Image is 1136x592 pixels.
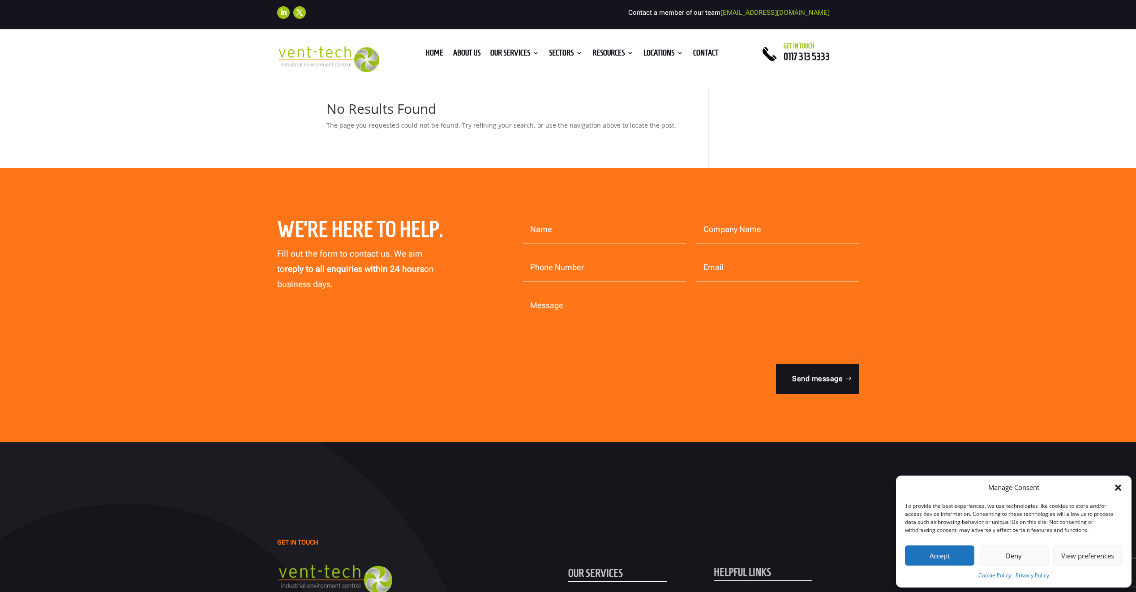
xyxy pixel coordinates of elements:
a: 0117 313 5333 [784,51,830,62]
input: Company Name [696,216,859,244]
a: Privacy Policy [1016,570,1049,581]
button: Deny [979,545,1048,566]
span: HELPFUL LINKS [714,566,771,578]
a: About us [453,50,480,60]
a: Sectors [549,50,583,60]
input: Phone Number [523,254,686,282]
h4: GET IN TOUCH [277,539,318,551]
a: Contact [693,50,719,60]
a: Follow on LinkedIn [277,6,290,19]
span: OUR SERVICES [568,567,623,579]
button: Send message [776,364,859,394]
a: Resources [592,50,634,60]
button: View preferences [1053,545,1123,566]
a: Home [425,50,443,60]
strong: reply to all enquiries within 24 hours [285,264,424,274]
h2: We’re here to help. [277,216,464,247]
div: Manage Consent [988,482,1039,493]
a: Locations [643,50,683,60]
div: Close dialog [1114,483,1123,492]
a: Cookie Policy [978,570,1011,581]
h1: No Results Found [326,102,682,120]
img: 2023-09-27T08_35_16.549ZVENT-TECH---Clear-background [277,46,380,73]
a: [EMAIL_ADDRESS][DOMAIN_NAME] [720,9,830,17]
button: Accept [905,545,974,566]
input: Name [523,216,686,244]
span: Fill out the form to contact us. We aim to [277,249,422,274]
span: Get in touch [784,43,814,50]
input: Email [696,254,859,282]
a: Follow on X [293,6,306,19]
p: The page you requested could not be found. Try refining your search, or use the navigation above ... [326,120,682,131]
div: To provide the best experiences, we use technologies like cookies to store and/or access device i... [905,502,1122,534]
span: Contact a member of our team [628,9,830,17]
a: Our Services [490,50,539,60]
